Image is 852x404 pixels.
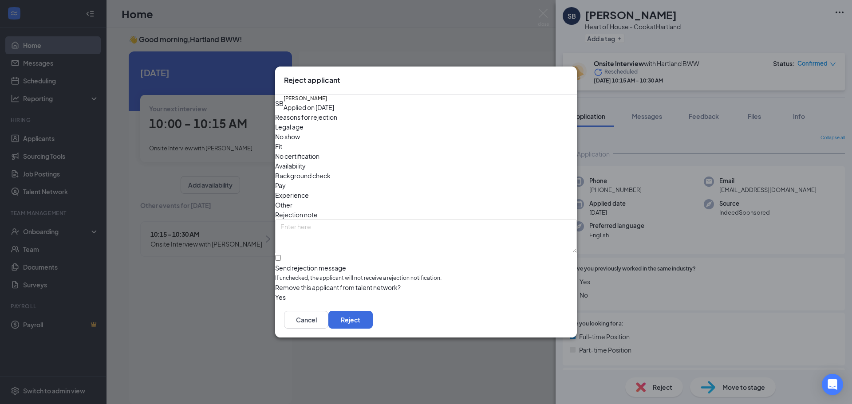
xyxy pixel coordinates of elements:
[275,211,318,219] span: Rejection note
[275,292,286,302] span: Yes
[275,132,300,141] span: No show
[275,122,304,132] span: Legal age
[284,94,327,102] h5: [PERSON_NAME]
[275,283,401,291] span: Remove this applicant from talent network?
[275,263,577,272] div: Send rejection message
[275,200,292,210] span: Other
[275,98,284,108] div: SB
[275,141,282,151] span: Fit
[275,171,331,180] span: Background check
[275,190,309,200] span: Experience
[284,102,334,112] div: Applied on [DATE]
[822,374,843,395] div: Open Intercom Messenger
[284,311,328,329] button: Cancel
[275,151,319,161] span: No certification
[275,113,337,121] span: Reasons for rejection
[275,180,286,190] span: Pay
[275,161,306,171] span: Availability
[275,274,577,282] span: If unchecked, the applicant will not receive a rejection notification.
[275,255,281,261] input: Send rejection messageIf unchecked, the applicant will not receive a rejection notification.
[284,75,340,85] h3: Reject applicant
[328,311,373,329] button: Reject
